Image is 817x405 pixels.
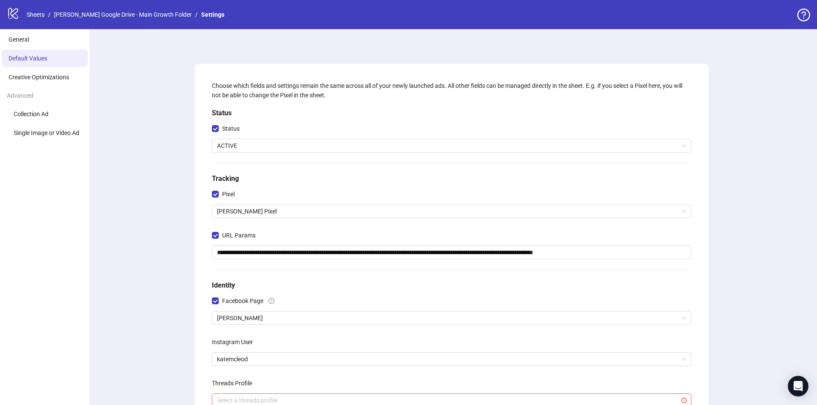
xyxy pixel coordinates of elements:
a: Sheets [25,10,46,19]
h5: Tracking [212,174,691,184]
label: Threads Profile [212,376,258,390]
span: Facebook Page [219,296,267,306]
span: Collection Ad [14,111,48,117]
div: Choose which fields and settings remain the same across all of your newly launched ads. All other... [212,81,691,100]
label: Instagram User [212,335,259,349]
span: Kate McLeod's Pixel [217,205,686,218]
span: Default Values [9,55,47,62]
li: / [48,10,51,19]
span: Pixel [219,189,238,199]
span: question-circle [797,9,810,21]
span: General [9,36,29,43]
span: question-circle [268,298,274,304]
span: katemcleod [217,353,686,366]
h5: Status [212,108,691,118]
h5: Identity [212,280,691,291]
span: Kate McLeod [217,312,686,324]
span: exclamation-circle [681,398,687,403]
li: / [195,10,198,19]
a: Settings [199,10,226,19]
a: [PERSON_NAME] Google Drive - Main Growth Folder [52,10,193,19]
span: Creative Optimizations [9,74,69,81]
span: Single Image or Video Ad [14,129,79,136]
span: ACTIVE [217,139,686,152]
span: Status [219,124,243,133]
span: URL Params [219,231,259,240]
div: Open Intercom Messenger [788,376,808,396]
